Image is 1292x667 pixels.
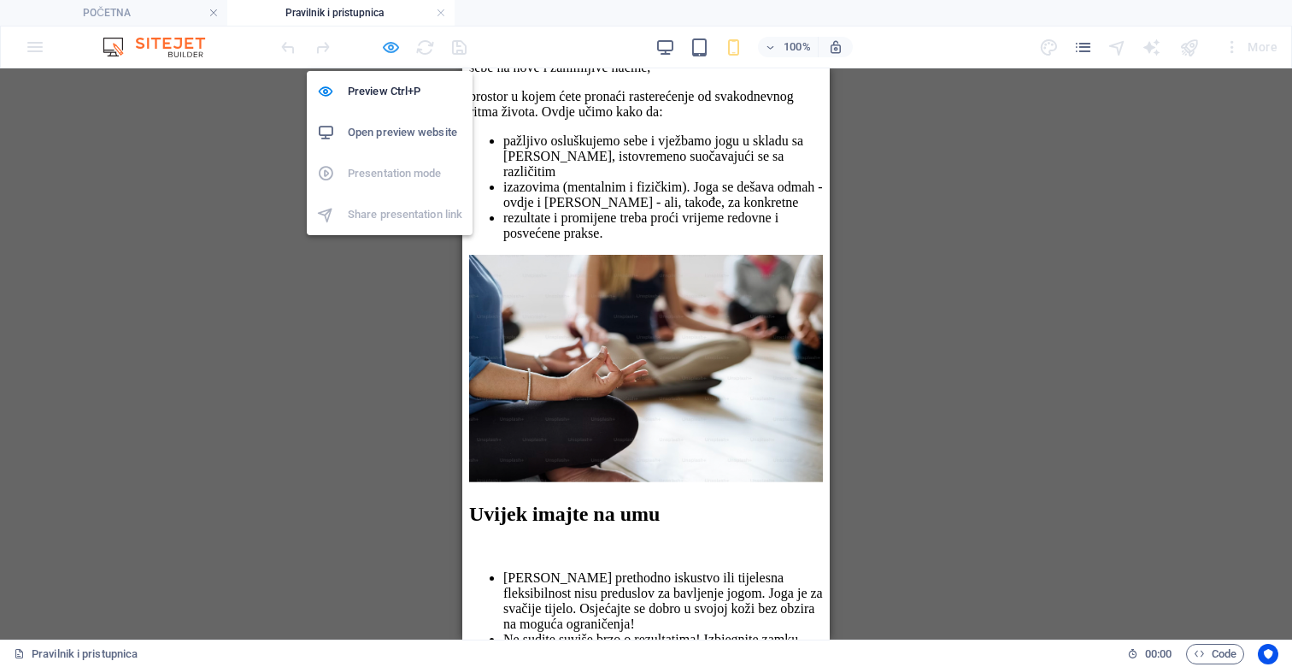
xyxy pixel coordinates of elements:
[14,644,138,664] a: Click to cancel selection. Double-click to open Pages
[1073,37,1094,57] button: pages
[758,37,819,57] button: 100%
[1145,644,1172,664] span: 00 00
[784,37,811,57] h6: 100%
[1157,647,1160,660] span: :
[348,122,462,143] h6: Open preview website
[98,37,226,57] img: Editor Logo
[1127,644,1172,664] h6: Session time
[1258,644,1278,664] button: Usercentrics
[227,3,455,22] h4: Pravilnik i pristupnica
[1194,644,1236,664] span: Code
[828,39,843,55] i: On resize automatically adjust zoom level to fit chosen device.
[1073,38,1093,57] i: Pages (Ctrl+Alt+S)
[348,81,462,102] h6: Preview Ctrl+P
[1186,644,1244,664] button: Code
